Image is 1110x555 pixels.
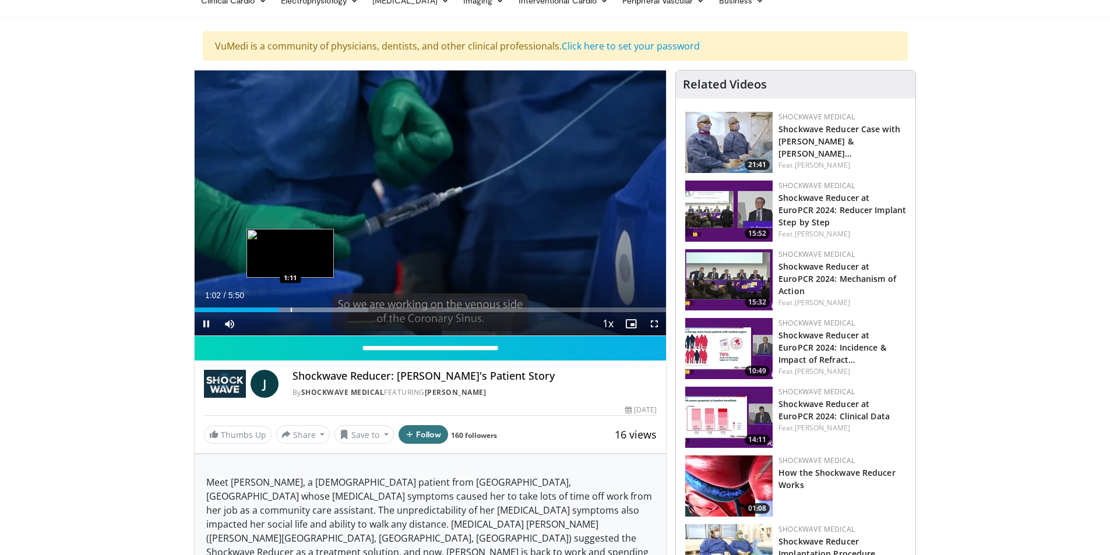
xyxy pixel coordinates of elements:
a: Shockwave Reducer at EuroPCR 2024: Incidence & Impact of Refract… [778,330,886,365]
a: Shockwave Reducer at EuroPCR 2024: Mechanism of Action [778,261,896,296]
button: Follow [399,425,449,444]
video-js: Video Player [195,70,667,336]
div: [DATE] [625,405,657,415]
a: [PERSON_NAME] [425,387,487,397]
span: 14:11 [745,434,770,445]
button: Fullscreen [643,312,666,335]
div: Feat. [778,423,906,433]
a: How the Shockwave Reducer Works [778,467,896,490]
a: [PERSON_NAME] [795,160,850,170]
a: 14:11 [685,387,773,448]
a: 01:08 [685,455,773,517]
a: 160 followers [451,430,497,440]
span: 10:49 [745,366,770,376]
button: Enable picture-in-picture mode [619,312,643,335]
div: Feat. [778,366,906,377]
a: Shockwave Medical [778,524,855,534]
a: Click here to set your password [562,40,700,52]
a: Thumbs Up [204,426,272,444]
h4: Shockwave Reducer: [PERSON_NAME]'s Patient Story [293,370,657,383]
button: Playback Rate [596,312,619,335]
a: Shockwave Medical [301,387,385,397]
button: Mute [218,312,241,335]
img: cc4539f4-e6f1-4fdc-8772-8ffb24e61a0b.150x105_q85_crop-smart_upscale.jpg [685,455,773,517]
span: 1:02 [205,291,221,300]
div: Feat. [778,160,906,171]
a: [PERSON_NAME] [795,229,850,239]
div: By FEATURING [293,387,657,398]
button: Pause [195,312,218,335]
a: Shockwave Medical [778,181,855,190]
img: fadbcca3-3c72-4f96-a40d-f2c885e80660.150x105_q85_crop-smart_upscale.jpg [685,181,773,242]
h4: Related Videos [683,77,767,91]
span: 16 views [615,427,657,441]
a: 15:32 [685,249,773,310]
span: 5:50 [228,291,244,300]
a: Shockwave Medical [778,455,855,465]
span: 15:32 [745,297,770,307]
a: [PERSON_NAME] [795,423,850,433]
a: 21:41 [685,112,773,173]
span: 15:52 [745,228,770,239]
div: Progress Bar [195,307,667,312]
a: Shockwave Medical [778,112,855,122]
span: 01:08 [745,503,770,514]
button: Save to [334,425,394,444]
a: [PERSON_NAME] [795,298,850,307]
img: e2c1aa2e-67d8-4965-a1e9-b38f94d8fcf3.150x105_q85_crop-smart_upscale.jpg [685,112,773,173]
a: Shockwave Medical [778,318,855,328]
a: [PERSON_NAME] [795,366,850,376]
img: Shockwave Medical [204,370,246,398]
span: 21:41 [745,160,770,170]
a: Shockwave Medical [778,249,855,259]
a: Shockwave Reducer at EuroPCR 2024: Clinical Data [778,398,890,422]
button: Share [276,425,330,444]
a: 10:49 [685,318,773,379]
a: 15:52 [685,181,773,242]
img: 9bdbde1f-45dc-4f4a-b679-fd8f4185eeea.150x105_q85_crop-smart_upscale.jpg [685,318,773,379]
span: / [224,291,226,300]
a: J [251,370,279,398]
a: Shockwave Reducer Case with [PERSON_NAME] & [PERSON_NAME]… [778,123,900,159]
div: Feat. [778,229,906,239]
img: 27139318-3849-4d9e-b133-034ede35ce2b.150x105_q85_crop-smart_upscale.jpg [685,387,773,448]
a: Shockwave Medical [778,387,855,397]
img: 193d9da3-42f9-4d17-9eb8-b3722e5421c9.150x105_q85_crop-smart_upscale.jpg [685,249,773,310]
div: Feat. [778,298,906,308]
img: image.jpeg [246,229,334,278]
div: VuMedi is a community of physicians, dentists, and other clinical professionals. [203,31,908,61]
a: Shockwave Reducer at EuroPCR 2024: Reducer Implant Step by Step [778,192,906,228]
